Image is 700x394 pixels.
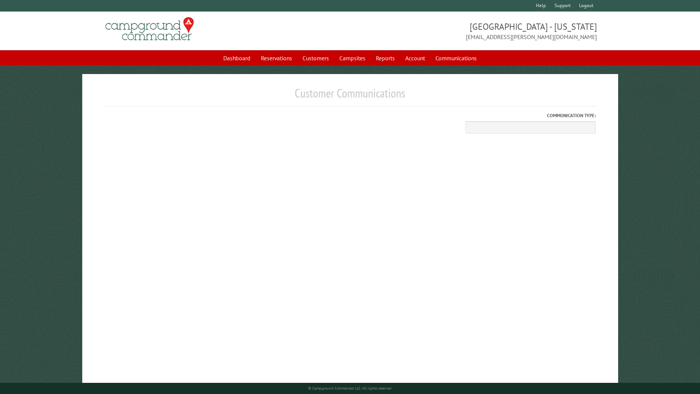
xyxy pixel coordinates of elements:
[126,112,596,119] label: Communication type:
[308,386,392,391] small: © Campground Commander LLC. All rights reserved.
[103,86,597,106] h1: Customer Communications
[350,20,597,41] span: [GEOGRAPHIC_DATA] - [US_STATE] [EMAIL_ADDRESS][PERSON_NAME][DOMAIN_NAME]
[256,51,297,65] a: Reservations
[401,51,429,65] a: Account
[298,51,333,65] a: Customers
[335,51,370,65] a: Campsites
[371,51,399,65] a: Reports
[103,15,196,44] img: Campground Commander
[431,51,481,65] a: Communications
[219,51,255,65] a: Dashboard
